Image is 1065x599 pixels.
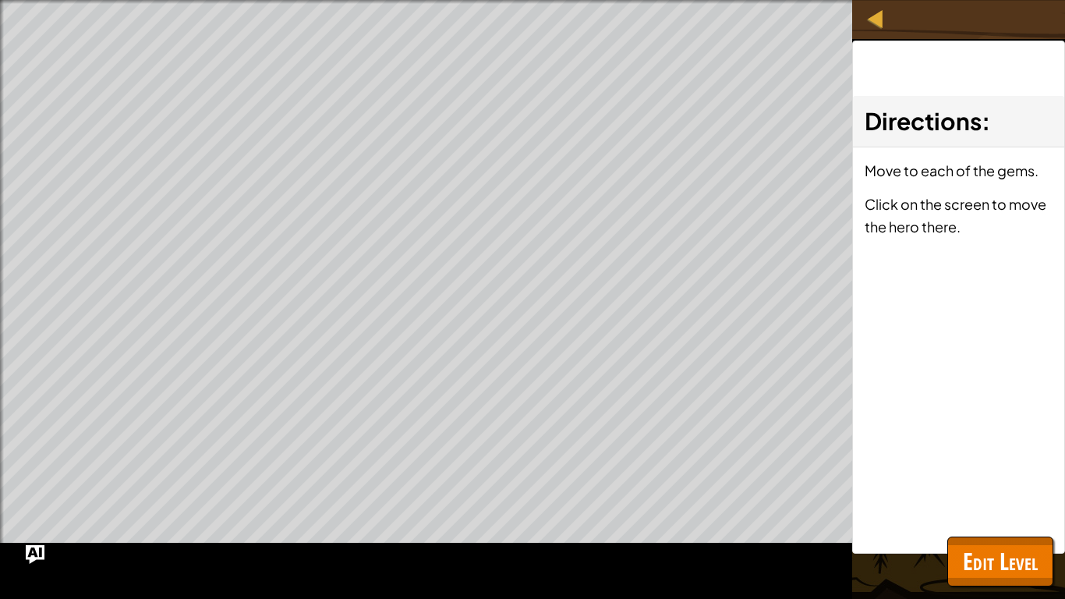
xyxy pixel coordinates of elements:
[26,545,44,564] button: Ask AI
[865,193,1053,238] p: Click on the screen to move the hero there.
[865,104,1053,139] h3: :
[947,537,1053,587] button: Edit Level
[865,106,982,136] span: Directions
[963,545,1038,577] span: Edit Level
[865,159,1053,182] p: Move to each of the gems.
